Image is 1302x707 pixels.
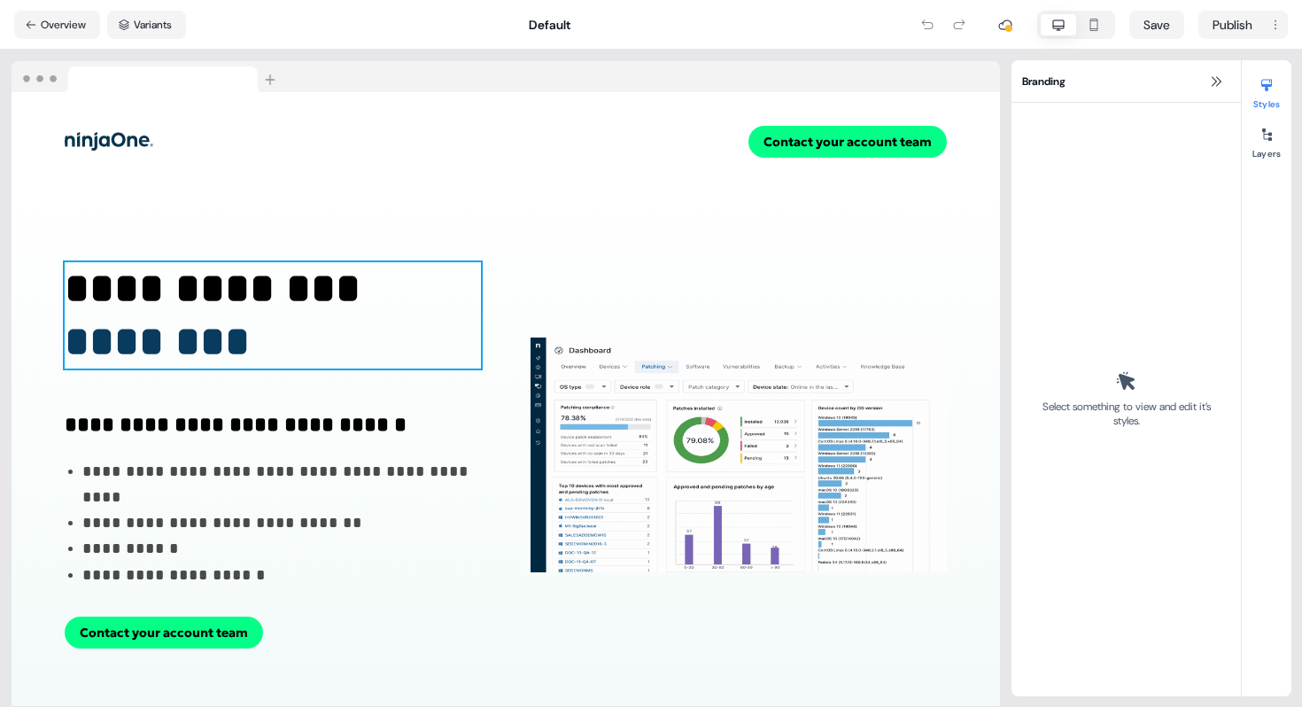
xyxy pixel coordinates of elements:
[107,11,186,39] button: Variants
[1198,11,1263,39] button: Publish
[1242,120,1291,159] button: Layers
[531,262,947,649] img: Image
[65,617,481,649] div: Contact your account team
[1036,400,1216,428] div: Select something to view and edit it’s styles.
[14,11,100,39] button: Overview
[513,126,947,158] div: Contact your account team
[1129,11,1184,39] button: Save
[529,16,570,34] div: Default
[1242,71,1291,110] button: Styles
[748,126,947,158] button: Contact your account team
[12,61,283,93] img: Browser topbar
[65,617,263,649] button: Contact your account team
[1011,60,1241,103] div: Branding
